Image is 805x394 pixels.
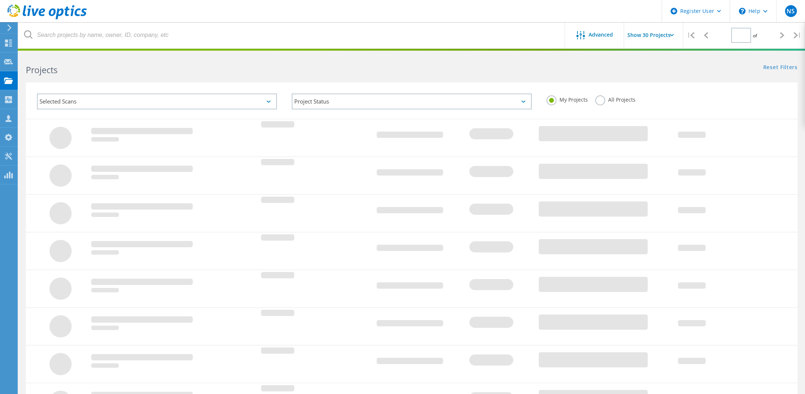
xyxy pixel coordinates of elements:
[790,22,805,48] div: |
[37,94,277,109] div: Selected Scans
[26,64,58,76] b: Projects
[7,16,87,21] a: Live Optics Dashboard
[753,33,757,39] span: of
[589,32,613,37] span: Advanced
[292,94,532,109] div: Project Status
[595,95,636,102] label: All Projects
[683,22,698,48] div: |
[787,8,795,14] span: NS
[547,95,588,102] label: My Projects
[763,65,798,71] a: Reset Filters
[18,22,565,48] input: Search projects by name, owner, ID, company, etc
[739,8,746,14] svg: \n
